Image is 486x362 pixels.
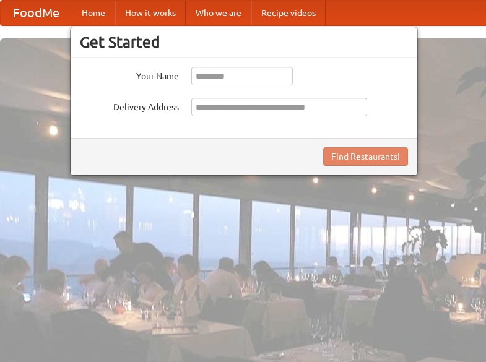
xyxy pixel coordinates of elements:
[80,67,179,82] label: Your Name
[1,1,72,25] a: FoodMe
[323,147,408,166] button: Find Restaurants!
[80,98,179,113] label: Delivery Address
[251,1,326,25] a: Recipe videos
[72,1,115,25] a: Home
[80,33,408,51] h3: Get Started
[115,1,186,25] a: How it works
[186,1,251,25] a: Who we are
